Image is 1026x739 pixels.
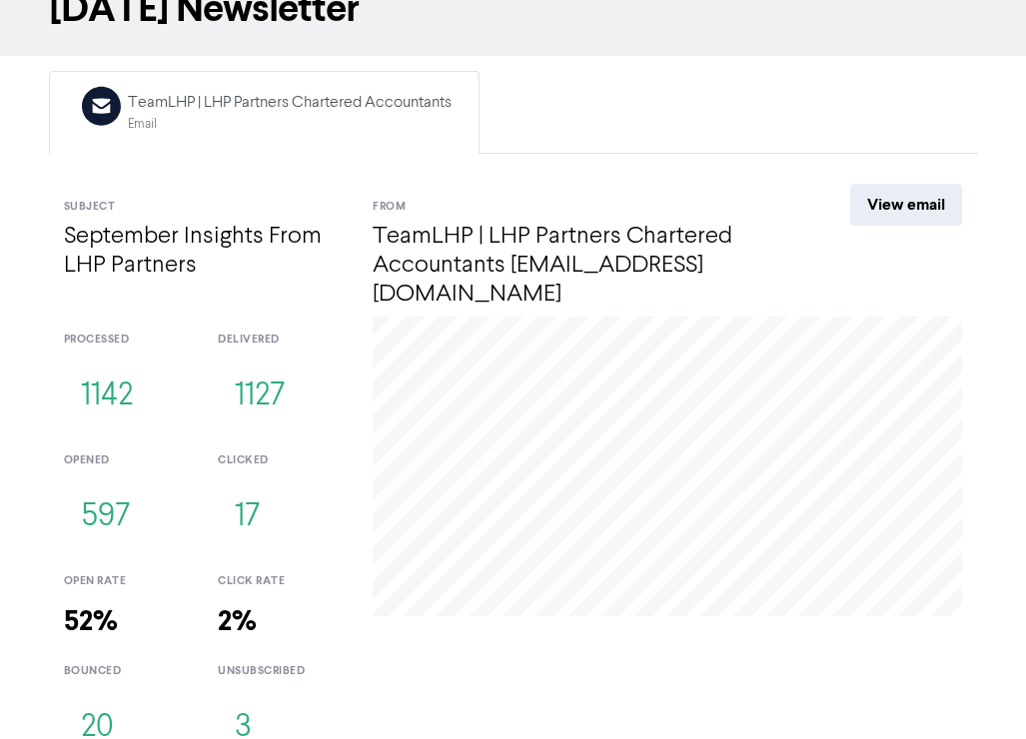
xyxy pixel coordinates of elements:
[64,604,118,639] strong: 52%
[64,663,189,680] div: bounced
[926,643,1026,739] iframe: Chat Widget
[218,364,302,429] button: 1127
[64,573,189,590] div: open rate
[64,199,344,216] div: Subject
[64,484,147,550] button: 597
[64,452,189,469] div: opened
[218,484,277,550] button: 17
[218,332,343,349] div: delivered
[64,364,150,429] button: 1142
[218,573,343,590] div: click rate
[64,332,189,349] div: processed
[218,663,343,680] div: unsubscribed
[128,91,452,115] div: TeamLHP | LHP Partners Chartered Accountants
[64,223,344,281] h4: September Insights From LHP Partners
[218,604,257,639] strong: 2%
[373,223,807,309] h4: TeamLHP | LHP Partners Chartered Accountants [EMAIL_ADDRESS][DOMAIN_NAME]
[218,452,343,469] div: clicked
[373,199,807,216] div: From
[850,184,962,226] a: View email
[128,115,452,134] div: Email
